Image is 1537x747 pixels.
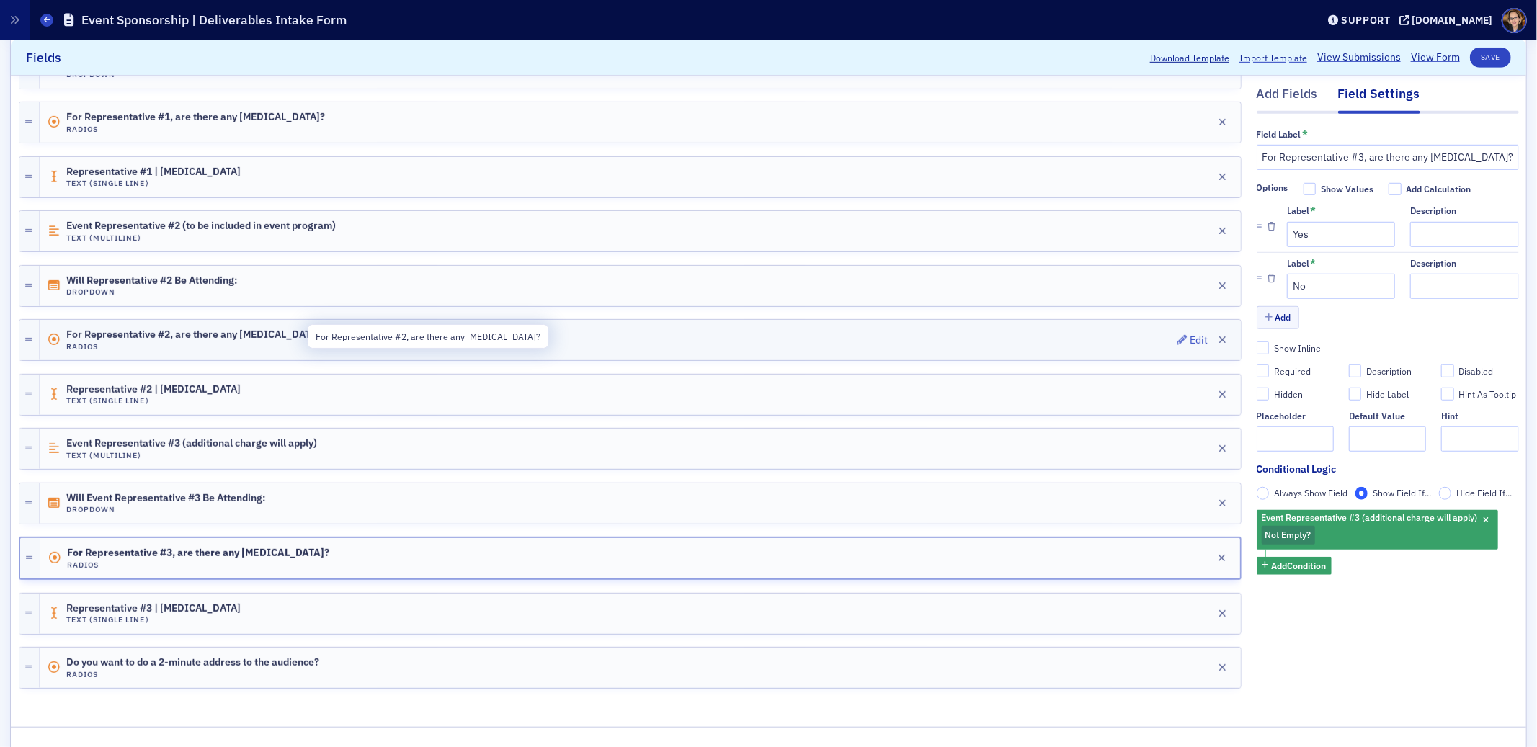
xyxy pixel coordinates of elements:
h4: Dropdown [66,287,237,297]
span: For Representative #1, are there any [MEDICAL_DATA]? [66,112,325,123]
input: Description [1349,364,1362,377]
div: Placeholder [1257,411,1306,421]
input: Hide Label [1349,388,1362,401]
span: Not Empty [1265,529,1307,540]
span: Representative #1 | [MEDICAL_DATA] [66,166,241,178]
abbr: This field is required [1302,129,1308,139]
div: Field Settings [1338,85,1420,114]
button: [DOMAIN_NAME] [1399,15,1498,25]
span: Will Representative #2 Be Attending: [66,275,237,287]
h4: Dropdown [66,505,265,514]
button: Download Template [1150,51,1229,64]
input: Hidden [1257,388,1270,401]
div: Add Fields [1257,85,1318,112]
button: Edit [1177,330,1208,350]
h4: Text (Single Line) [66,179,241,188]
span: Will Event Representative #3 Be Attending: [66,493,265,504]
input: Required [1257,364,1270,377]
span: Event Representative #3 (additional charge will apply) [1262,511,1478,523]
div: Default Value [1349,411,1405,421]
h4: Radios [66,342,325,352]
input: Add Calculation [1389,183,1402,196]
span: Always Show Field [1274,487,1347,498]
abbr: This field is required [1311,258,1317,268]
div: Disabled [1459,365,1494,377]
div: Hide Label [1366,388,1409,401]
div: Show Values [1321,184,1373,196]
div: Required [1274,365,1311,377]
span: For Representative #2, are there any [MEDICAL_DATA]? [66,329,325,341]
span: Do you want to do a 2-minute address to the audience? [66,657,319,668]
h1: Event Sponsorship | Deliverables Intake Form [81,12,347,29]
a: View Submissions [1317,50,1401,66]
div: Description [1366,365,1412,377]
div: For Representative #2, are there any [MEDICAL_DATA]? [308,324,549,349]
h4: Radios [66,125,325,134]
div: Edit [1190,336,1208,344]
span: ? [1307,529,1311,540]
span: Options [1257,183,1288,196]
div: Support [1341,14,1391,27]
div: Conditional Logic [1257,462,1337,477]
h4: Text (Multiline) [66,451,317,460]
span: Profile [1502,8,1527,33]
div: Hint [1441,411,1458,421]
h4: Radios [66,670,319,679]
div: Label [1287,258,1309,269]
h4: Text (Multiline) [66,233,336,243]
button: Add [1257,307,1300,329]
span: For Representative #3, are there any [MEDICAL_DATA]? [67,547,329,559]
input: Show Values [1304,183,1317,196]
span: Add Condition [1271,559,1326,572]
span: Event Representative #2 (to be included in event program) [66,220,336,232]
div: Hint As Tooltip [1459,388,1517,401]
input: Disabled [1441,364,1454,377]
h4: Text (Single Line) [66,615,241,625]
button: Save [1470,48,1511,68]
input: Show Field If... [1355,487,1368,500]
div: Label [1287,206,1309,217]
div: Hidden [1274,388,1303,401]
div: [DOMAIN_NAME] [1412,14,1493,27]
input: Hint As Tooltip [1441,388,1454,401]
abbr: This field is required [1311,206,1317,216]
a: View Form [1411,50,1460,66]
div: Show Inline [1274,342,1321,354]
h2: Fields [26,48,61,67]
h4: Radios [67,560,329,570]
span: Event Representative #3 (additional charge will apply) [66,438,317,449]
input: Always Show Field [1257,487,1270,500]
span: Import Template [1239,51,1307,64]
button: AddCondition [1257,557,1332,575]
input: Hide Field If... [1439,487,1452,500]
div: Description [1410,258,1456,269]
span: Show Field If... [1373,487,1431,498]
div: Add Calculation [1407,184,1471,196]
h4: Text (Single Line) [66,396,241,406]
span: Hide Field If... [1456,487,1512,498]
span: Representative #3 | [MEDICAL_DATA] [66,603,241,614]
input: Show Inline [1257,342,1270,355]
span: Representative #2 | [MEDICAL_DATA] [66,384,241,395]
div: Field Label [1257,129,1301,140]
div: Description [1410,206,1456,217]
